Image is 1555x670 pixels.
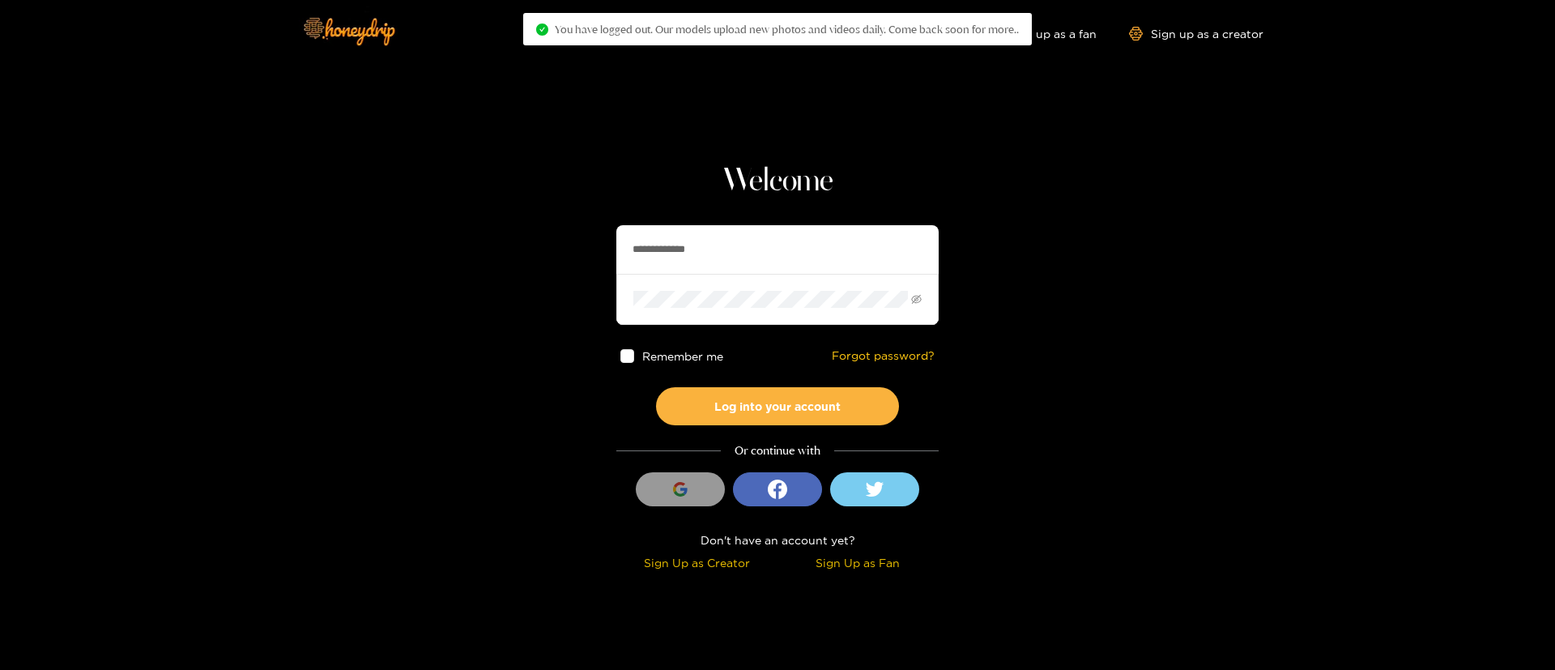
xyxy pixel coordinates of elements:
div: Don't have an account yet? [616,531,939,549]
div: Sign Up as Creator [620,553,773,572]
div: Sign Up as Fan [782,553,935,572]
span: eye-invisible [911,294,922,305]
span: check-circle [536,23,548,36]
a: Forgot password? [832,349,935,363]
a: Sign up as a fan [986,27,1097,41]
h1: Welcome [616,162,939,201]
div: Or continue with [616,442,939,460]
span: You have logged out. Our models upload new photos and videos daily. Come back soon for more.. [555,23,1019,36]
button: Log into your account [656,387,899,425]
a: Sign up as a creator [1129,27,1263,41]
span: Remember me [642,350,723,362]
